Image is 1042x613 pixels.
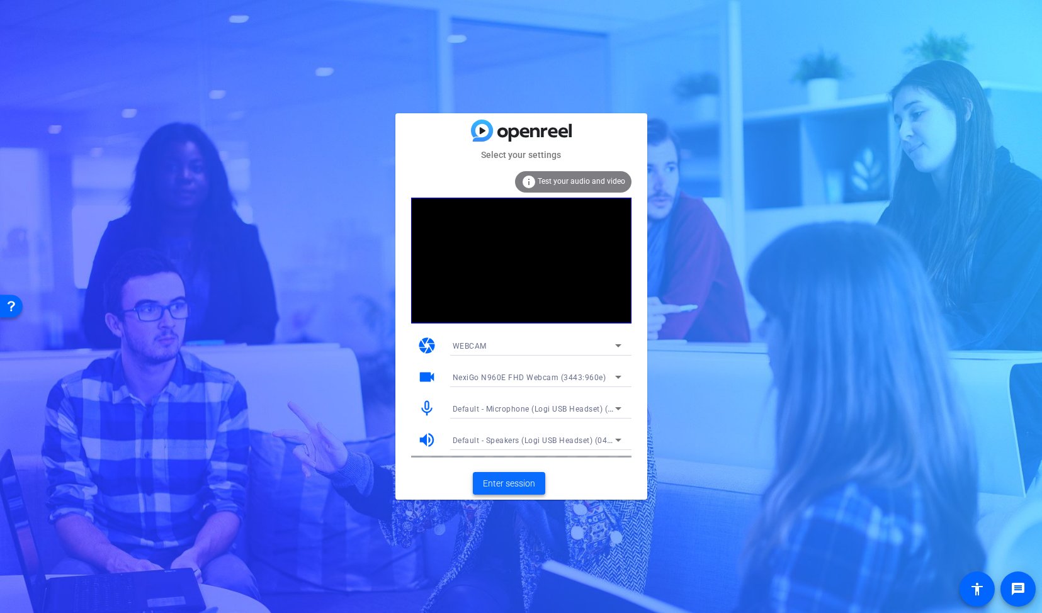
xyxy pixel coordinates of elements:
[453,373,606,382] span: NexiGo N960E FHD Webcam (3443:960e)
[453,403,651,413] span: Default - Microphone (Logi USB Headset) (046d:0a65)
[538,177,625,186] span: Test your audio and video
[417,368,436,386] mat-icon: videocam
[453,435,641,445] span: Default - Speakers (Logi USB Headset) (046d:0a65)
[395,148,647,162] mat-card-subtitle: Select your settings
[1011,582,1026,597] mat-icon: message
[417,430,436,449] mat-icon: volume_up
[483,477,535,490] span: Enter session
[473,472,545,495] button: Enter session
[417,399,436,418] mat-icon: mic_none
[521,174,536,189] mat-icon: info
[417,336,436,355] mat-icon: camera
[471,120,572,142] img: blue-gradient.svg
[453,342,487,351] span: WEBCAM
[970,582,985,597] mat-icon: accessibility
